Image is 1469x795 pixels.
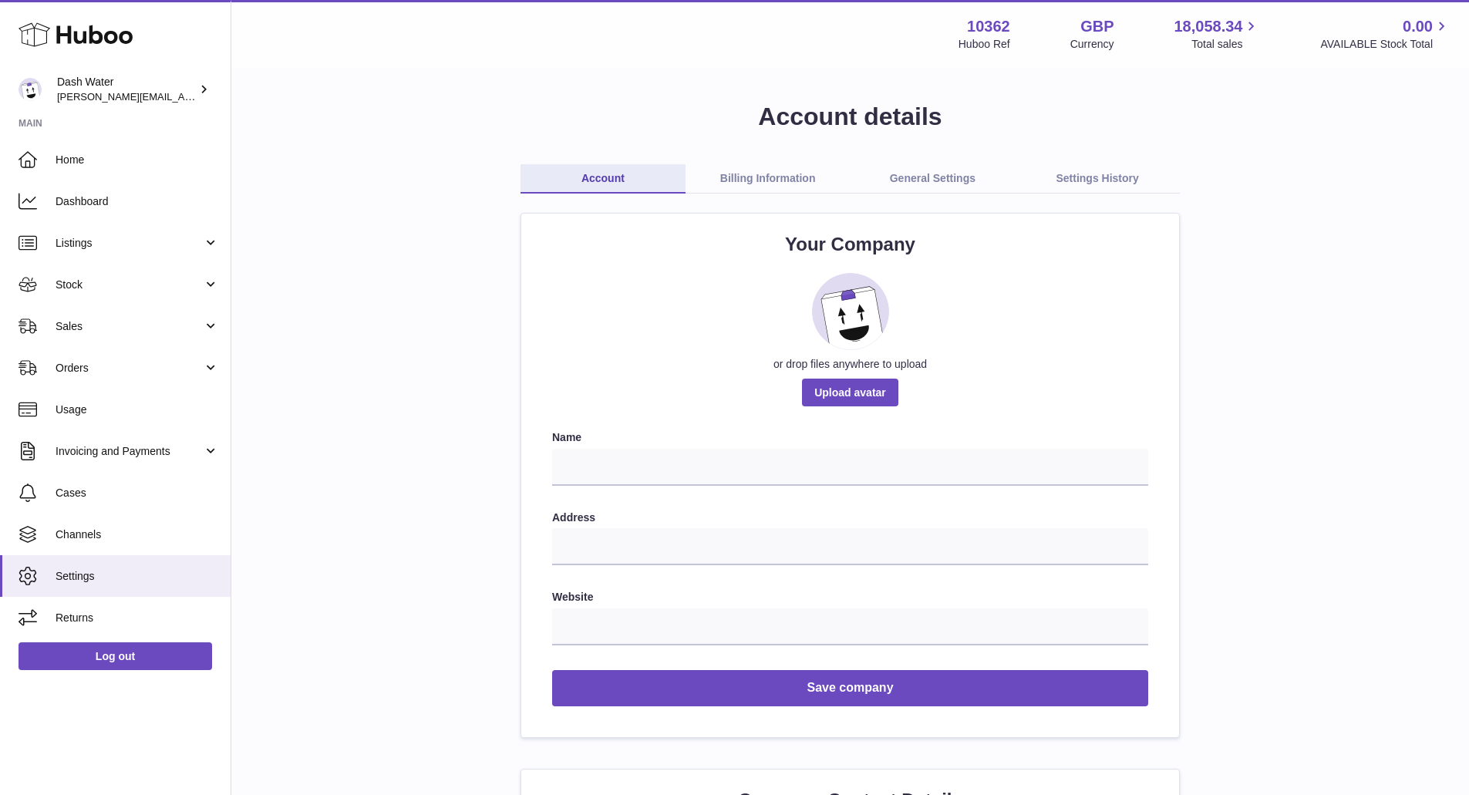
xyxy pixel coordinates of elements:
[1403,16,1433,37] span: 0.00
[967,16,1010,37] strong: 10362
[56,319,203,334] span: Sales
[57,90,309,103] span: [PERSON_NAME][EMAIL_ADDRESS][DOMAIN_NAME]
[56,611,219,625] span: Returns
[1015,164,1180,194] a: Settings History
[552,590,1148,605] label: Website
[552,670,1148,706] button: Save company
[56,153,219,167] span: Home
[1191,37,1260,52] span: Total sales
[552,430,1148,445] label: Name
[19,642,212,670] a: Log out
[521,164,686,194] a: Account
[552,232,1148,257] h2: Your Company
[56,486,219,500] span: Cases
[56,569,219,584] span: Settings
[1320,16,1450,52] a: 0.00 AVAILABLE Stock Total
[1080,16,1114,37] strong: GBP
[56,444,203,459] span: Invoicing and Payments
[959,37,1010,52] div: Huboo Ref
[56,278,203,292] span: Stock
[552,510,1148,525] label: Address
[56,403,219,417] span: Usage
[57,75,196,104] div: Dash Water
[1320,37,1450,52] span: AVAILABLE Stock Total
[802,379,898,406] span: Upload avatar
[56,527,219,542] span: Channels
[1174,16,1242,37] span: 18,058.34
[552,357,1148,372] div: or drop files anywhere to upload
[812,273,889,350] img: placeholder_image.svg
[56,361,203,376] span: Orders
[851,164,1016,194] a: General Settings
[1174,16,1260,52] a: 18,058.34 Total sales
[1070,37,1114,52] div: Currency
[56,194,219,209] span: Dashboard
[256,100,1444,133] h1: Account details
[56,236,203,251] span: Listings
[19,78,42,101] img: james@dash-water.com
[686,164,851,194] a: Billing Information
